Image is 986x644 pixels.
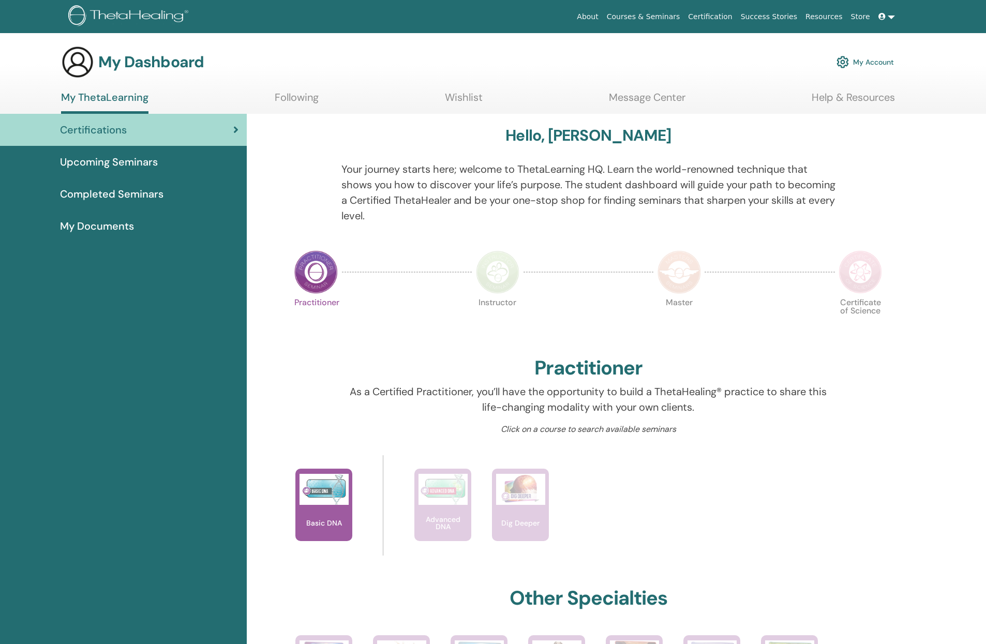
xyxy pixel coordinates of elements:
a: Wishlist [445,91,483,111]
a: Following [275,91,319,111]
img: generic-user-icon.jpg [61,46,94,79]
img: Basic DNA [300,474,349,505]
a: Help & Resources [812,91,895,111]
img: logo.png [68,5,192,28]
p: Certificate of Science [839,298,882,342]
h2: Practitioner [534,356,643,380]
img: Advanced DNA [419,474,468,505]
p: Dig Deeper [497,519,544,527]
a: Store [847,7,874,26]
p: Click on a course to search available seminars [341,423,835,436]
span: Certifications [60,122,127,138]
p: Basic DNA [302,519,346,527]
h3: Hello, [PERSON_NAME] [505,126,671,145]
p: Instructor [476,298,519,342]
img: cog.svg [836,53,849,71]
a: Message Center [609,91,685,111]
span: My Documents [60,218,134,234]
a: Success Stories [737,7,801,26]
img: Practitioner [294,250,338,294]
p: Practitioner [294,298,338,342]
h2: Other Specialties [510,587,667,610]
a: Certification [684,7,736,26]
a: About [573,7,602,26]
a: Advanced DNA Advanced DNA [414,469,471,562]
img: Master [658,250,701,294]
a: Courses & Seminars [603,7,684,26]
img: Instructor [476,250,519,294]
a: Basic DNA Basic DNA [295,469,352,562]
span: Completed Seminars [60,186,163,202]
img: Certificate of Science [839,250,882,294]
p: Advanced DNA [414,516,471,530]
a: Resources [801,7,847,26]
span: Upcoming Seminars [60,154,158,170]
h3: My Dashboard [98,53,204,71]
p: Master [658,298,701,342]
img: Dig Deeper [496,474,545,505]
a: My ThetaLearning [61,91,148,114]
p: Your journey starts here; welcome to ThetaLearning HQ. Learn the world-renowned technique that sh... [341,161,835,223]
a: My Account [836,51,894,73]
a: Dig Deeper Dig Deeper [492,469,549,562]
p: As a Certified Practitioner, you’ll have the opportunity to build a ThetaHealing® practice to sha... [341,384,835,415]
